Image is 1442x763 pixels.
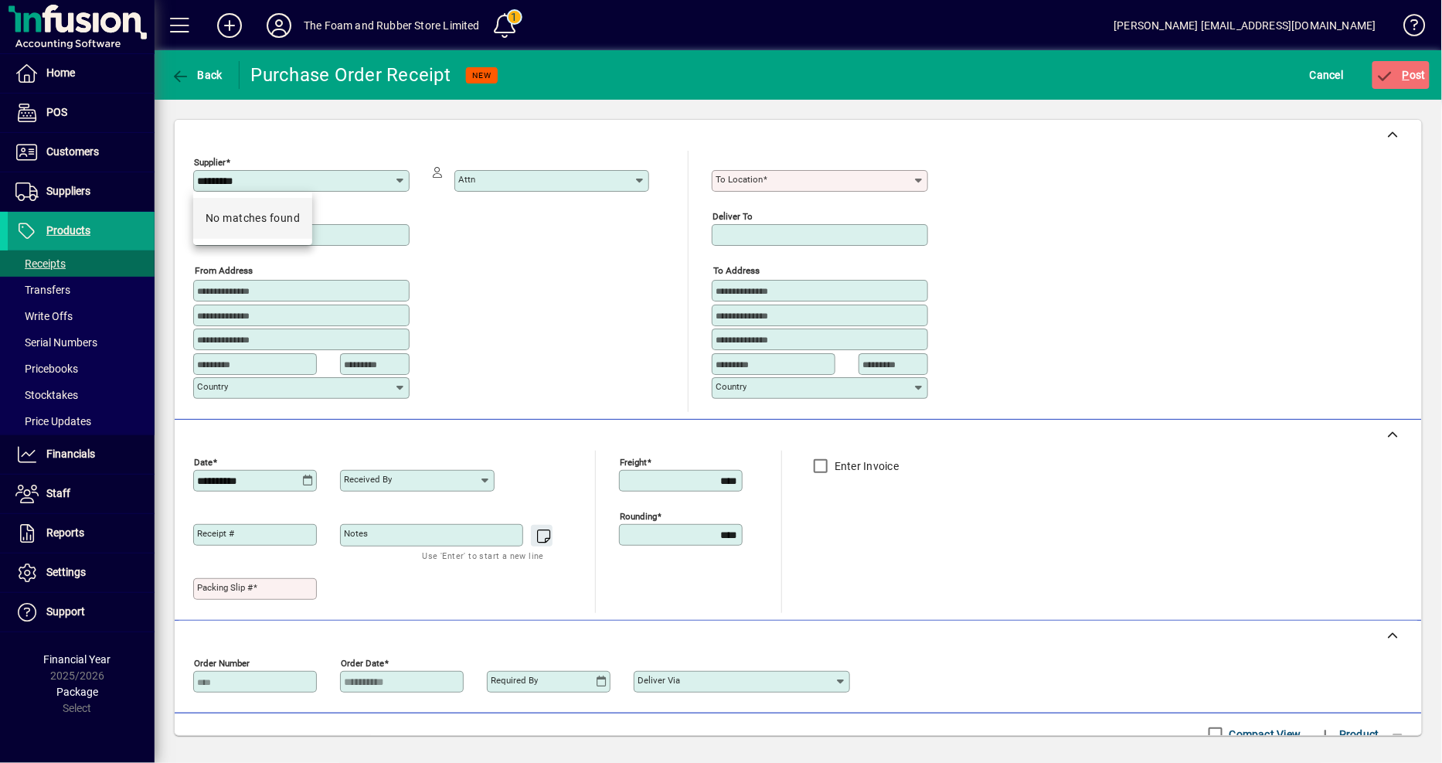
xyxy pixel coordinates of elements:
[194,657,250,668] mat-label: Order number
[15,415,91,427] span: Price Updates
[197,381,228,392] mat-label: Country
[1226,727,1301,742] label: Compact View
[46,605,85,618] span: Support
[171,69,223,81] span: Back
[1310,63,1344,87] span: Cancel
[8,54,155,93] a: Home
[15,284,70,296] span: Transfers
[620,510,657,521] mat-label: Rounding
[46,145,99,158] span: Customers
[832,458,899,474] label: Enter Invoice
[197,528,234,539] mat-label: Receipt #
[46,566,86,578] span: Settings
[15,257,66,270] span: Receipts
[46,224,90,237] span: Products
[1114,13,1376,38] div: [PERSON_NAME] [EMAIL_ADDRESS][DOMAIN_NAME]
[193,198,312,239] mat-option: No matches found
[167,61,226,89] button: Back
[8,133,155,172] a: Customers
[8,94,155,132] a: POS
[8,554,155,592] a: Settings
[8,382,155,408] a: Stocktakes
[206,210,300,227] div: No matches found
[341,657,384,668] mat-label: Order date
[304,13,480,38] div: The Foam and Rubber Store Limited
[716,174,763,185] mat-label: To location
[46,487,70,499] span: Staff
[46,185,90,197] span: Suppliers
[46,106,67,118] span: POS
[46,448,95,460] span: Financials
[15,310,73,322] span: Write Offs
[472,70,491,80] span: NEW
[15,389,78,401] span: Stocktakes
[1392,3,1423,53] a: Knowledge Base
[8,356,155,382] a: Pricebooks
[8,172,155,211] a: Suppliers
[15,363,78,375] span: Pricebooks
[205,12,254,39] button: Add
[344,528,368,539] mat-label: Notes
[46,526,84,539] span: Reports
[638,675,680,686] mat-label: Deliver via
[8,277,155,303] a: Transfers
[254,12,304,39] button: Profile
[251,63,451,87] div: Purchase Order Receipt
[194,157,226,168] mat-label: Supplier
[423,547,544,564] mat-hint: Use 'Enter' to start a new line
[344,474,392,485] mat-label: Received by
[1372,61,1430,89] button: Post
[8,303,155,329] a: Write Offs
[716,381,747,392] mat-label: Country
[8,593,155,632] a: Support
[8,329,155,356] a: Serial Numbers
[46,66,75,79] span: Home
[155,61,240,89] app-page-header-button: Back
[8,408,155,434] a: Price Updates
[458,174,475,185] mat-label: Attn
[8,435,155,474] a: Financials
[56,686,98,698] span: Package
[8,250,155,277] a: Receipts
[1403,69,1410,81] span: P
[8,475,155,513] a: Staff
[1306,61,1348,89] button: Cancel
[491,675,538,686] mat-label: Required by
[712,211,753,222] mat-label: Deliver To
[44,653,111,666] span: Financial Year
[620,456,647,467] mat-label: Freight
[194,456,213,467] mat-label: Date
[1376,69,1427,81] span: ost
[15,336,97,349] span: Serial Numbers
[197,582,253,593] mat-label: Packing Slip #
[8,514,155,553] a: Reports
